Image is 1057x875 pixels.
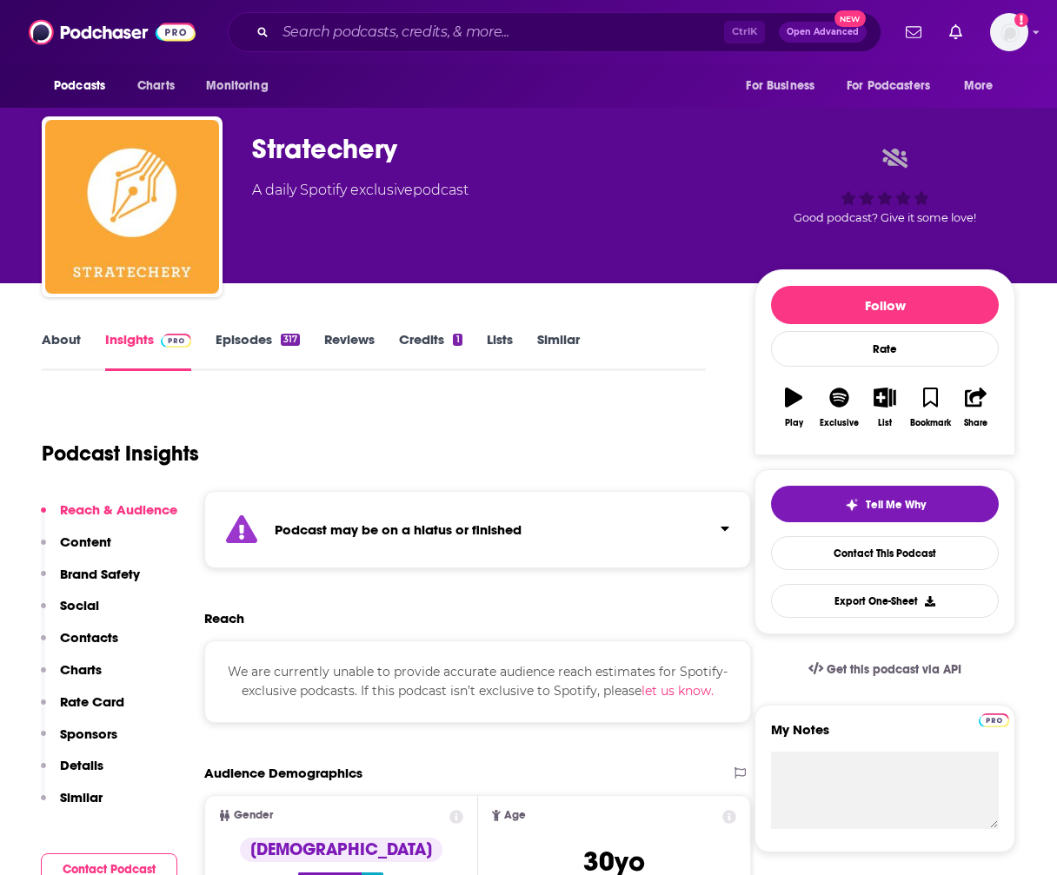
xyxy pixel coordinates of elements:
div: List [878,418,892,428]
h1: Podcast Insights [42,441,199,467]
button: Show profile menu [990,13,1028,51]
span: Monitoring [206,74,268,98]
div: Share [964,418,987,428]
button: open menu [42,70,128,103]
a: Contact This Podcast [771,536,999,570]
span: More [964,74,994,98]
a: Credits1 [399,331,462,371]
p: Sponsors [60,726,117,742]
button: Details [41,757,103,789]
svg: Add a profile image [1014,13,1028,27]
div: A daily Spotify exclusive podcast [252,180,469,201]
button: Similar [41,789,103,821]
span: Ctrl K [724,21,765,43]
span: Charts [137,74,175,98]
a: Lists [487,331,513,371]
button: Brand Safety [41,566,140,598]
img: Podchaser Pro [161,334,191,348]
div: Play [785,418,803,428]
img: Stratechery [45,120,219,294]
button: List [862,376,907,439]
span: For Podcasters [847,74,930,98]
button: Open AdvancedNew [779,22,867,43]
button: open menu [952,70,1015,103]
p: Brand Safety [60,566,140,582]
button: Bookmark [907,376,953,439]
span: Logged in as patrickdmanning [990,13,1028,51]
p: Content [60,534,111,550]
button: Social [41,597,99,629]
button: open menu [194,70,290,103]
span: Age [504,810,526,821]
a: Pro website [979,711,1009,727]
div: Good podcast? Give it some love! [755,132,1015,240]
div: 1 [453,334,462,346]
button: open menu [835,70,955,103]
div: Exclusive [820,418,859,428]
strong: Podcast may be on a hiatus or finished [275,521,522,538]
button: Content [41,534,111,566]
span: Open Advanced [787,28,859,36]
a: Charts [126,70,185,103]
div: Bookmark [910,418,951,428]
iframe: Intercom live chat [998,816,1040,858]
span: Good podcast? Give it some love! [794,211,976,224]
a: About [42,331,81,371]
input: Search podcasts, credits, & more... [276,18,724,46]
a: Reviews [324,331,375,371]
span: Tell Me Why [866,498,926,512]
button: Share [954,376,999,439]
span: Podcasts [54,74,105,98]
section: Click to expand status details [204,491,751,568]
button: Play [771,376,816,439]
button: let us know. [642,681,714,700]
p: Charts [60,661,102,678]
img: Podchaser Pro [979,713,1009,727]
h2: Reach [204,610,244,626]
a: Show notifications dropdown [899,17,928,47]
span: For Business [746,74,814,98]
button: open menu [734,70,836,103]
img: Podchaser - Follow, Share and Rate Podcasts [29,16,196,49]
span: Gender [234,810,273,821]
h2: Audience Demographics [204,765,362,781]
div: 317 [281,334,300,346]
button: Contacts [41,629,118,661]
a: InsightsPodchaser Pro [105,331,191,371]
img: tell me why sparkle [845,498,859,512]
a: Similar [537,331,580,371]
button: Rate Card [41,693,124,726]
span: New [834,10,866,27]
p: Details [60,757,103,773]
button: tell me why sparkleTell Me Why [771,486,999,522]
a: Get this podcast via API [794,648,975,691]
button: Charts [41,661,102,693]
button: Reach & Audience [41,501,177,534]
p: Rate Card [60,693,124,710]
button: Sponsors [41,726,117,758]
div: Search podcasts, credits, & more... [228,12,881,52]
span: We are currently unable to provide accurate audience reach estimates for Spotify-exclusive podcas... [228,664,728,699]
button: Follow [771,286,999,324]
p: Social [60,597,99,613]
div: [DEMOGRAPHIC_DATA] [240,838,442,862]
p: Contacts [60,629,118,646]
p: Reach & Audience [60,501,177,518]
label: My Notes [771,721,999,752]
span: Get this podcast via API [827,662,961,677]
a: Show notifications dropdown [942,17,969,47]
div: Rate [771,331,999,367]
button: Exclusive [816,376,861,439]
img: User Profile [990,13,1028,51]
button: Export One-Sheet [771,584,999,618]
a: Episodes317 [216,331,300,371]
p: Similar [60,789,103,805]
